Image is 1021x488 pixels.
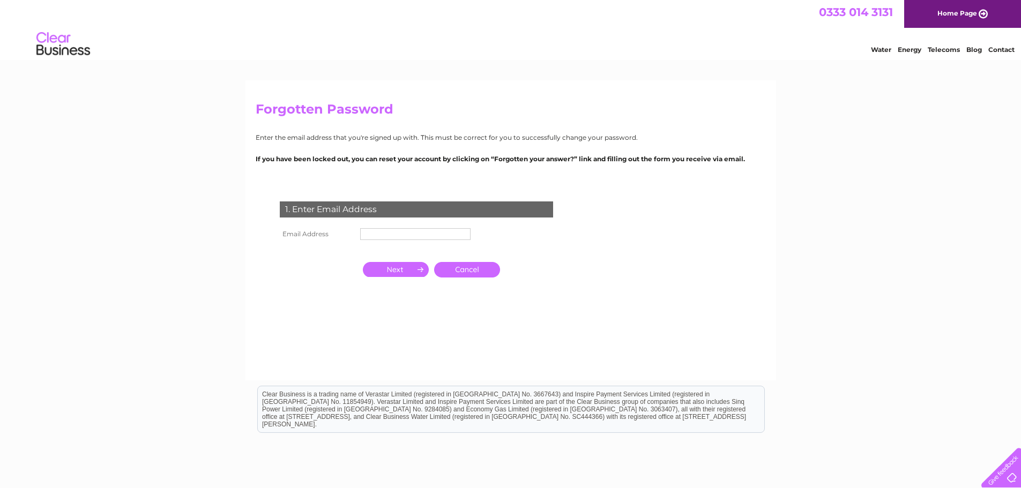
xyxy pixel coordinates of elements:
a: Energy [898,46,921,54]
a: Blog [966,46,982,54]
p: Enter the email address that you're signed up with. This must be correct for you to successfully ... [256,132,766,142]
a: 0333 014 3131 [819,5,893,19]
div: 1. Enter Email Address [280,201,553,217]
a: Telecoms [928,46,960,54]
div: Clear Business is a trading name of Verastar Limited (registered in [GEOGRAPHIC_DATA] No. 3667643... [258,6,764,52]
img: logo.png [36,28,91,61]
a: Cancel [434,262,500,277]
p: If you have been locked out, you can reset your account by clicking on “Forgotten your answer?” l... [256,154,766,164]
a: Water [871,46,891,54]
h2: Forgotten Password [256,102,766,122]
th: Email Address [277,226,357,243]
a: Contact [988,46,1015,54]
